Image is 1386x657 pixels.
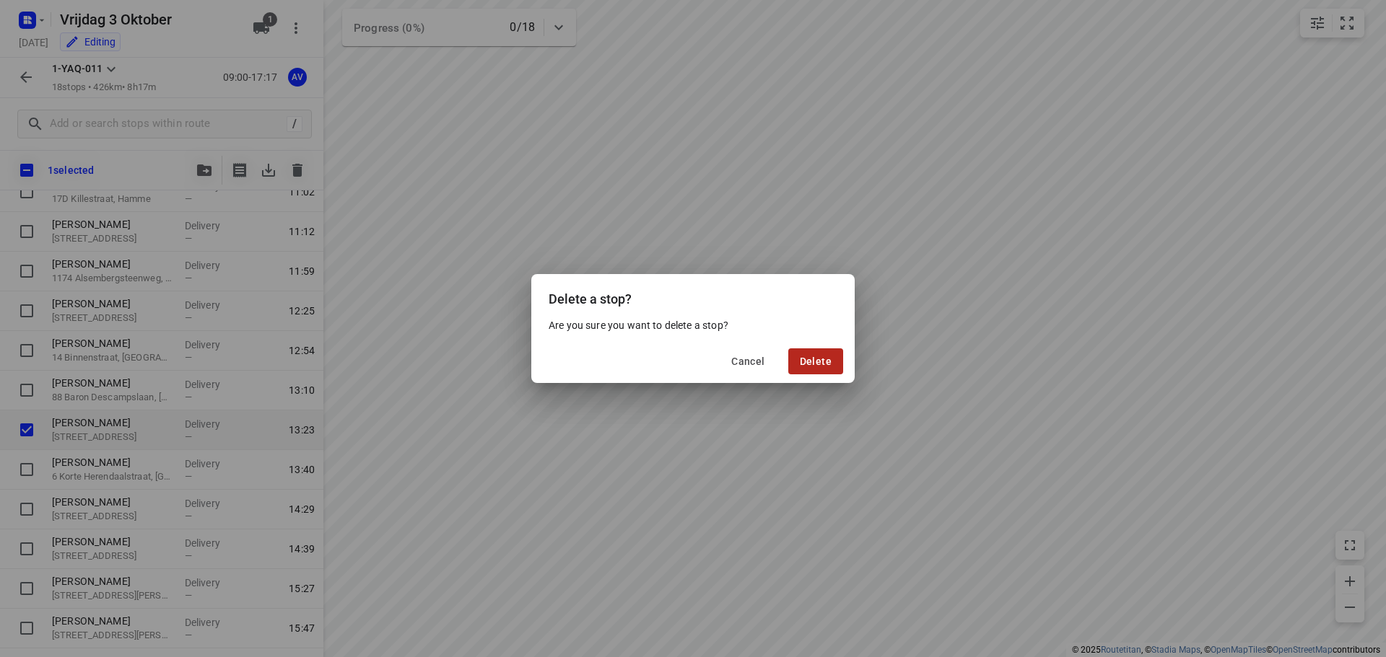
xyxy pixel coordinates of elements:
button: Cancel [720,348,776,374]
p: Are you sure you want to delete a stop? [549,318,837,332]
span: Delete [800,356,832,367]
div: Delete a stop? [531,274,855,318]
span: Cancel [731,356,764,367]
button: Delete [788,348,843,374]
